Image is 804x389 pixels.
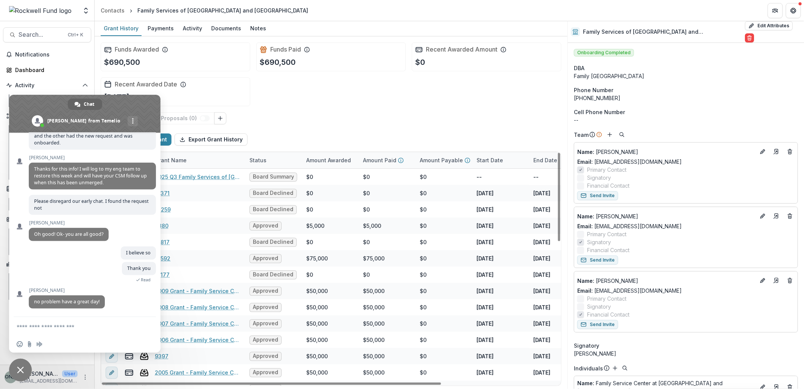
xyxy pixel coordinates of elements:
[577,287,682,295] a: Email: [EMAIL_ADDRESS][DOMAIN_NAME]
[617,130,626,139] button: Search
[247,21,269,36] a: Notes
[574,350,798,358] div: [PERSON_NAME]
[745,21,793,30] button: Edit Attributes
[477,271,494,279] p: [DATE]
[104,56,140,68] p: $690,500
[81,3,91,18] button: Open entity switcher
[574,131,589,139] p: Team
[3,79,91,91] button: Open Activity
[583,29,742,35] h2: Family Services of [GEOGRAPHIC_DATA] and [GEOGRAPHIC_DATA]
[587,166,626,174] span: Primary Contact
[477,320,494,328] p: [DATE]
[247,23,269,34] div: Notes
[155,336,240,344] a: 2006 Grant - Family Service Center of [GEOGRAPHIC_DATA] and [GEOGRAPHIC_DATA]
[577,212,755,220] a: Name: [PERSON_NAME]
[106,350,118,362] button: edit
[420,271,427,279] div: $0
[577,158,593,165] span: Email:
[420,369,427,376] div: $0
[574,116,798,124] p: --
[533,254,550,262] p: [DATE]
[577,191,618,200] button: Send Invite
[155,352,168,360] a: 9397
[420,173,427,181] div: $0
[36,341,42,347] span: Audio message
[363,271,370,279] div: $0
[420,205,427,213] div: $0
[587,238,611,246] span: Signatory
[533,352,550,360] p: [DATE]
[758,276,767,285] button: Edit
[26,341,33,347] span: Send a file
[420,222,427,230] div: $0
[577,148,755,156] a: Name: [PERSON_NAME]
[306,254,328,262] div: $75,000
[358,152,415,168] div: Amount Paid
[253,174,294,180] span: Board Summary Preparation
[529,152,586,168] div: End Date
[62,370,78,377] p: User
[98,5,311,16] nav: breadcrumb
[81,373,90,382] button: More
[306,303,328,311] div: $50,000
[19,31,63,38] span: Search...
[533,320,550,328] p: [DATE]
[145,21,177,36] a: Payments
[577,223,593,229] span: Email:
[768,3,783,18] button: Partners
[477,369,494,376] p: [DATE]
[175,133,248,146] button: Export Grant History
[34,231,103,237] span: Oh good! Ok- you are all good?
[363,303,385,311] div: $50,000
[68,99,102,110] a: Chat
[363,352,385,360] div: $50,000
[17,341,23,347] span: Insert an emoji
[137,6,308,14] div: Family Services of [GEOGRAPHIC_DATA] and [GEOGRAPHIC_DATA]
[253,288,278,294] span: Approved
[302,152,358,168] div: Amount Awarded
[115,81,177,88] h2: Recent Awarded Date
[533,303,550,311] p: [DATE]
[477,222,494,230] p: [DATE]
[253,353,278,359] span: Approved
[3,258,91,270] button: Open Data & Reporting
[180,23,205,34] div: Activity
[477,205,494,213] p: [DATE]
[155,238,170,246] a: 13817
[306,271,313,279] div: $0
[477,303,494,311] p: [DATE]
[155,205,171,213] a: 14259
[15,66,85,74] div: Dashboard
[533,369,550,376] p: [DATE]
[34,166,147,186] span: Thanks for this info! I will log to my eng team to restore this week and will have your CSM follo...
[245,152,302,168] div: Status
[363,320,385,328] div: $50,000
[420,156,463,164] p: Amount Payable
[3,110,91,122] button: Open Workflows
[126,249,151,256] span: I believe so
[180,21,205,36] a: Activity
[20,370,59,378] p: [PERSON_NAME]
[420,287,427,295] div: $0
[104,91,129,103] p: [DATE]
[533,287,550,295] p: [DATE]
[253,271,293,278] span: Board Declined
[306,287,328,295] div: $50,000
[363,205,370,213] div: $0
[29,155,156,160] span: [PERSON_NAME]
[472,152,529,168] div: Start Date
[577,222,682,230] a: Email: [EMAIL_ADDRESS][DOMAIN_NAME]
[785,276,795,285] button: Deletes
[477,173,482,181] p: --
[577,320,618,329] button: Send Invite
[577,278,594,284] span: Name :
[125,352,134,361] button: view-payments
[84,99,95,110] span: Chat
[770,210,782,222] a: Go to contact
[306,336,328,344] div: $50,000
[574,94,798,102] div: [PHONE_NUMBER]
[141,277,151,282] span: Read
[253,223,278,229] span: Approved
[574,64,584,72] span: DBA
[155,287,240,295] a: 2009 Grant - Family Service Center of [GEOGRAPHIC_DATA] and [GEOGRAPHIC_DATA]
